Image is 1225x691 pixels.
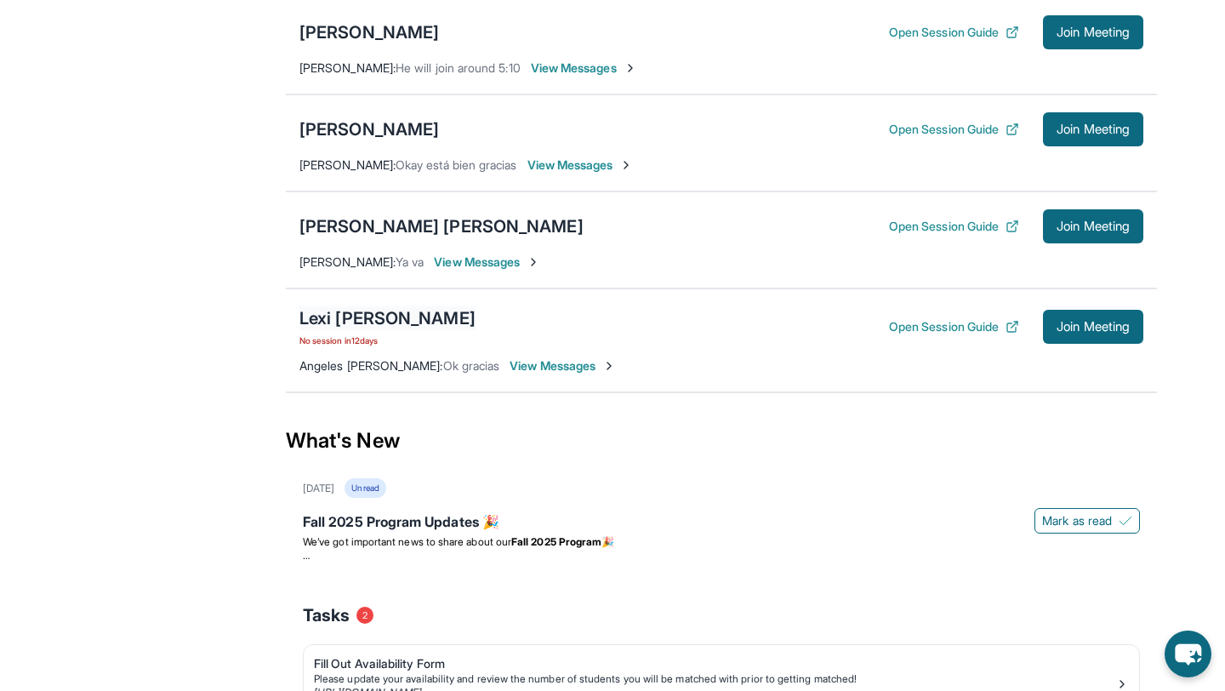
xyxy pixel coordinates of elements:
button: Open Session Guide [889,121,1019,138]
button: Open Session Guide [889,318,1019,335]
img: Chevron-Right [602,359,616,373]
span: 🎉 [601,535,614,548]
span: He will join around 5:10 [396,60,521,75]
div: [PERSON_NAME] [299,117,439,141]
span: Ya va [396,254,424,269]
span: We’ve got important news to share about our [303,535,511,548]
strong: Fall 2025 Program [511,535,601,548]
span: Okay está bien gracias [396,157,517,172]
img: Chevron-Right [527,255,540,269]
div: Lexi [PERSON_NAME] [299,306,476,330]
span: No session in 12 days [299,334,476,347]
span: Angeles [PERSON_NAME] : [299,358,443,373]
span: Ok gracias [443,358,500,373]
div: Fall 2025 Program Updates 🎉 [303,511,1140,535]
span: Join Meeting [1057,27,1130,37]
span: [PERSON_NAME] : [299,60,396,75]
div: [PERSON_NAME] [299,20,439,44]
span: 2 [356,607,373,624]
button: Open Session Guide [889,218,1019,235]
button: Join Meeting [1043,209,1143,243]
span: Mark as read [1042,512,1112,529]
button: Join Meeting [1043,310,1143,344]
span: Tasks [303,603,350,627]
div: What's New [286,403,1157,478]
span: Join Meeting [1057,221,1130,231]
span: View Messages [531,60,637,77]
span: [PERSON_NAME] : [299,157,396,172]
span: View Messages [434,254,540,271]
span: [PERSON_NAME] : [299,254,396,269]
img: Mark as read [1119,514,1132,528]
span: Join Meeting [1057,322,1130,332]
div: Fill Out Availability Form [314,655,1115,672]
button: chat-button [1165,631,1211,677]
img: Chevron-Right [624,61,637,75]
div: [DATE] [303,482,334,495]
span: View Messages [510,357,616,374]
div: Unread [345,478,385,498]
button: Join Meeting [1043,15,1143,49]
div: Please update your availability and review the number of students you will be matched with prior ... [314,672,1115,686]
button: Mark as read [1034,508,1140,534]
span: Join Meeting [1057,124,1130,134]
button: Join Meeting [1043,112,1143,146]
div: [PERSON_NAME] [PERSON_NAME] [299,214,584,238]
img: Chevron-Right [619,158,633,172]
button: Open Session Guide [889,24,1019,41]
span: View Messages [527,157,634,174]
